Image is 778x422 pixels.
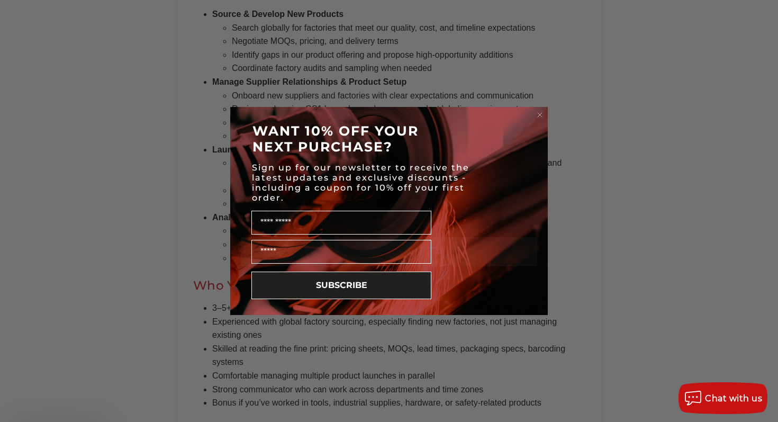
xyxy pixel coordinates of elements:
[679,382,767,414] button: Chat with us
[252,123,419,155] span: WANT 10% OFF YOUR NEXT PURCHASE?
[705,393,762,403] span: Chat with us
[252,163,469,203] span: Sign up for our newsletter to receive the latest updates and exclusive discounts - including a co...
[251,272,431,299] button: SUBSCRIBE
[251,240,431,264] input: Email
[535,110,545,120] button: Close dialog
